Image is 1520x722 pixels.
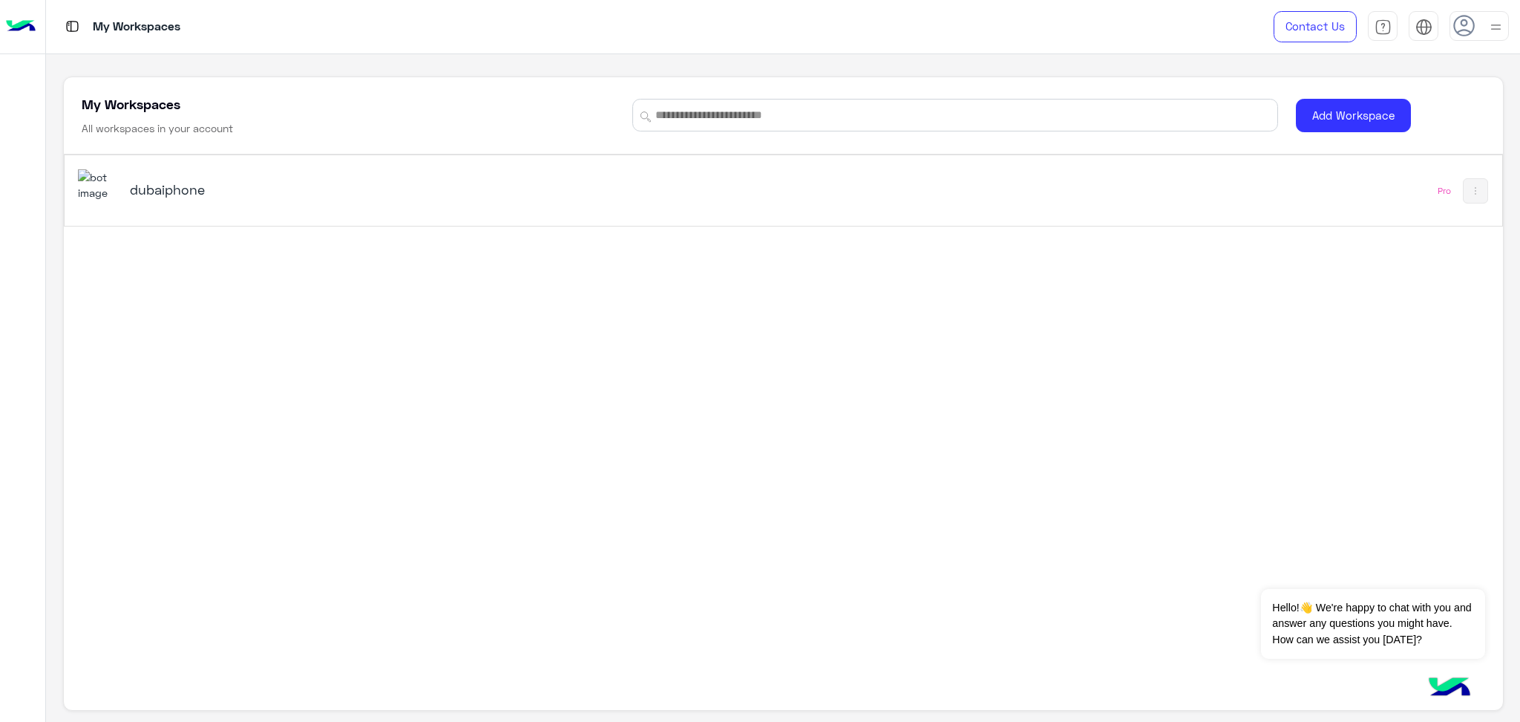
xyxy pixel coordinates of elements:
[1424,663,1475,715] img: hulul-logo.png
[1438,185,1451,197] div: Pro
[93,17,180,37] p: My Workspaces
[1375,19,1392,36] img: tab
[1296,99,1411,132] button: Add Workspace
[78,169,118,201] img: 1403182699927242
[1487,18,1505,36] img: profile
[1368,11,1398,42] a: tab
[1415,19,1432,36] img: tab
[1274,11,1357,42] a: Contact Us
[82,95,180,113] h5: My Workspaces
[130,180,638,198] h5: dubaiphone
[6,11,36,42] img: Logo
[82,121,233,136] h6: All workspaces in your account
[1261,589,1484,659] span: Hello!👋 We're happy to chat with you and answer any questions you might have. How can we assist y...
[63,17,82,36] img: tab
